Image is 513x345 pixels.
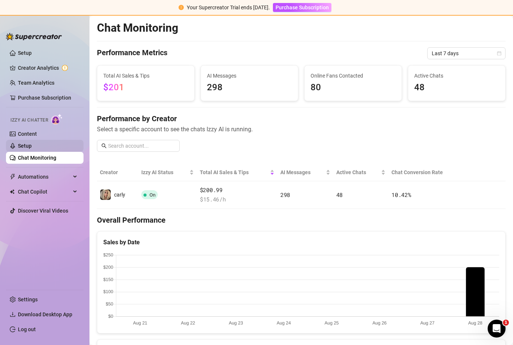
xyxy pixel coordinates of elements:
[273,3,331,12] button: Purchase Subscription
[18,171,71,183] span: Automations
[18,186,71,198] span: Chat Copilot
[141,168,188,176] span: Izzy AI Status
[497,51,501,56] span: calendar
[197,164,277,181] th: Total AI Sales & Tips
[51,114,63,125] img: AI Chatter
[207,81,292,95] span: 298
[97,47,167,59] h4: Performance Metrics
[10,117,48,124] span: Izzy AI Chatter
[280,191,290,198] span: 298
[200,168,268,176] span: Total AI Sales & Tips
[187,4,270,10] span: Your Supercreator Trial ends [DATE].
[18,95,71,101] a: Purchase Subscription
[6,33,62,40] img: logo-BBDzfeDw.svg
[10,189,15,194] img: Chat Copilot
[273,4,331,10] a: Purchase Subscription
[97,164,138,181] th: Creator
[414,72,499,80] span: Active Chats
[432,48,501,59] span: Last 7 days
[391,191,411,198] span: 10.42 %
[108,142,175,150] input: Search account...
[488,320,506,338] iframe: Intercom live chat
[101,143,107,148] span: search
[150,192,155,198] span: On
[97,113,506,124] h4: Performance by Creator
[336,168,380,176] span: Active Chats
[97,21,178,35] h2: Chat Monitoring
[333,164,388,181] th: Active Chats
[503,320,509,326] span: 1
[97,125,506,134] span: Select a specific account to see the chats Izzy AI is running.
[200,195,274,204] span: $ 15.46 /h
[103,72,188,80] span: Total AI Sales & Tips
[103,82,124,92] span: $201
[114,192,125,198] span: carly
[179,5,184,10] span: exclamation-circle
[10,311,16,317] span: download
[276,4,329,10] span: Purchase Subscription
[18,208,68,214] a: Discover Viral Videos
[103,238,499,247] div: Sales by Date
[200,186,274,195] span: $200.99
[10,174,16,180] span: thunderbolt
[277,164,333,181] th: AI Messages
[414,81,499,95] span: 48
[18,62,78,74] a: Creator Analytics exclamation-circle
[311,81,396,95] span: 80
[280,168,324,176] span: AI Messages
[207,72,292,80] span: AI Messages
[336,191,343,198] span: 48
[18,155,56,161] a: Chat Monitoring
[97,215,506,225] h4: Overall Performance
[18,131,37,137] a: Content
[100,189,111,200] img: carly
[388,164,465,181] th: Chat Conversion Rate
[18,326,36,332] a: Log out
[18,50,32,56] a: Setup
[18,143,32,149] a: Setup
[18,80,54,86] a: Team Analytics
[18,297,38,302] a: Settings
[138,164,196,181] th: Izzy AI Status
[311,72,396,80] span: Online Fans Contacted
[18,311,72,317] span: Download Desktop App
